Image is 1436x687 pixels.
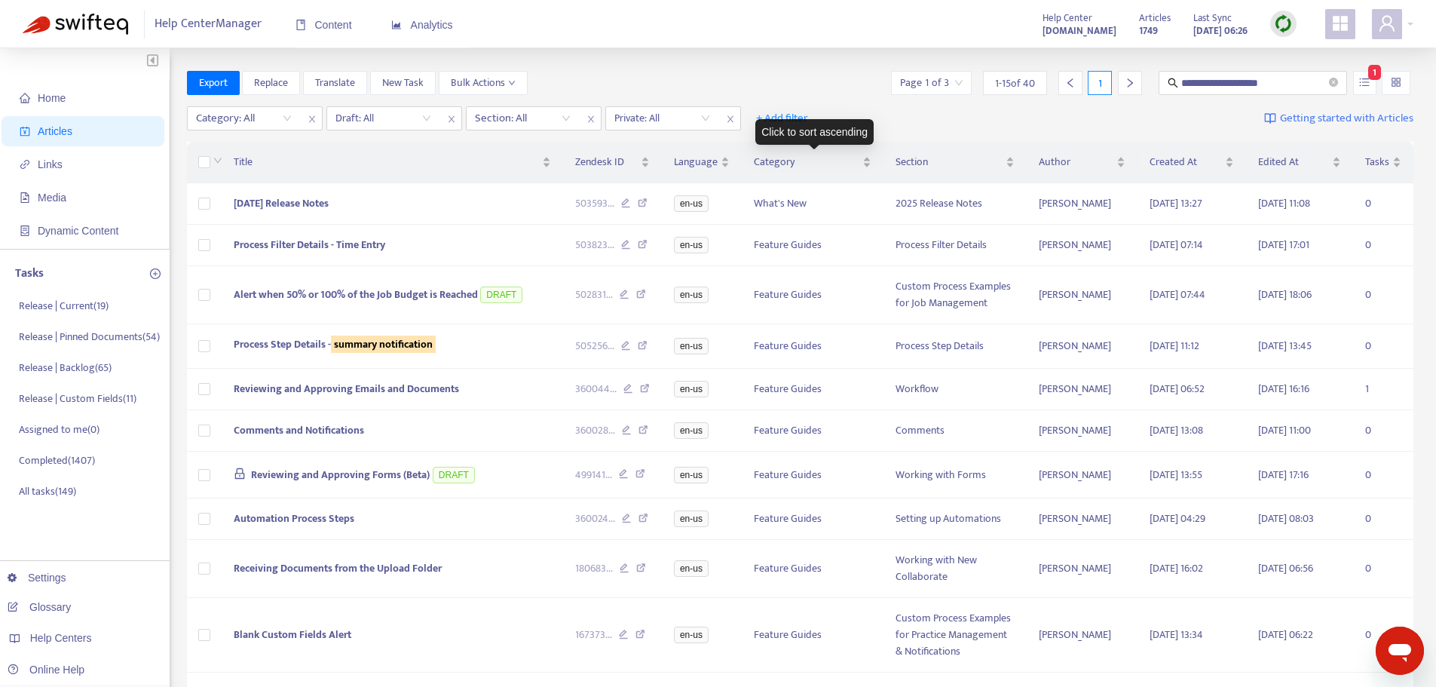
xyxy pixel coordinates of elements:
strong: 1749 [1139,23,1158,39]
strong: [DATE] 06:26 [1193,23,1248,39]
span: Replace [254,75,288,91]
td: 0 [1353,452,1413,499]
span: Analytics [391,19,453,31]
span: en-us [674,195,709,212]
td: Working with Forms [883,452,1026,499]
span: New Task [382,75,424,91]
th: Author [1027,142,1137,183]
span: DRAFT [480,287,522,303]
span: Media [38,192,66,204]
td: Feature Guides [742,498,883,540]
span: [DATE] 08:03 [1258,510,1314,527]
span: 503593 ... [575,195,614,212]
td: Custom Process Examples for Practice Management & Notifications [883,598,1026,673]
td: Working with New Collaborate [883,540,1026,598]
span: Title [234,154,540,170]
span: 502831 ... [575,287,613,303]
span: [DATE] 16:16 [1258,380,1309,397]
span: [DATE] 07:44 [1150,286,1205,303]
span: en-us [674,237,709,253]
span: container [20,225,30,236]
span: Export [199,75,228,91]
span: appstore [1331,14,1349,32]
iframe: Button to launch messaging window [1376,627,1424,675]
span: 1 [1368,65,1381,80]
span: 499141 ... [575,467,612,483]
span: [DATE] Release Notes [234,195,329,212]
span: Bulk Actions [451,75,516,91]
td: [PERSON_NAME] [1027,183,1137,225]
div: Click to sort ascending [755,119,874,145]
td: Feature Guides [742,540,883,598]
p: Tasks [15,265,44,283]
span: 360024 ... [575,511,615,527]
img: image-link [1264,112,1276,124]
span: [DATE] 17:16 [1258,466,1309,483]
span: close [442,110,461,128]
a: Glossary [8,601,71,613]
span: down [508,79,516,87]
span: 167373 ... [575,627,612,643]
span: file-image [20,192,30,203]
span: unordered-list [1359,77,1370,87]
span: plus-circle [150,268,161,279]
td: [PERSON_NAME] [1027,324,1137,369]
span: Category [754,154,859,170]
span: 1 - 15 of 40 [995,75,1035,91]
span: Help Center Manager [155,10,262,38]
span: en-us [674,511,709,527]
span: down [213,156,222,165]
span: Edited At [1258,154,1329,170]
td: 0 [1353,540,1413,598]
td: Feature Guides [742,452,883,499]
button: + Add filter [745,106,819,130]
td: What's New [742,183,883,225]
span: Receiving Documents from the Upload Folder [234,560,442,577]
span: Created At [1150,154,1221,170]
th: Zendesk ID [563,142,662,183]
span: en-us [674,422,709,439]
span: [DATE] 18:06 [1258,286,1312,303]
span: [DATE] 11:08 [1258,195,1310,212]
span: right [1125,78,1135,88]
span: en-us [674,560,709,577]
span: Home [38,92,66,104]
span: Content [295,19,352,31]
button: unordered-list [1353,71,1376,95]
td: 0 [1353,183,1413,225]
td: 2025 Release Notes [883,183,1026,225]
th: Section [883,142,1026,183]
span: Articles [38,125,72,137]
span: [DATE] 11:12 [1150,337,1199,354]
img: Swifteq [23,14,128,35]
button: New Task [370,71,436,95]
td: Feature Guides [742,225,883,266]
span: [DATE] 13:08 [1150,422,1203,439]
a: [DOMAIN_NAME] [1043,22,1116,39]
td: Workflow [883,369,1026,410]
td: [PERSON_NAME] [1027,598,1137,673]
td: Comments [883,410,1026,452]
span: [DATE] 04:29 [1150,510,1205,527]
span: link [20,159,30,170]
span: Language [674,154,718,170]
th: Tasks [1353,142,1413,183]
td: 0 [1353,498,1413,540]
span: Help Center [1043,10,1092,26]
td: 0 [1353,598,1413,673]
p: Release | Current ( 19 ) [19,298,109,314]
th: Category [742,142,883,183]
span: Reviewing and Approving Emails and Documents [234,380,459,397]
td: Feature Guides [742,266,883,324]
span: Process Filter Details - Time Entry [234,236,385,253]
span: [DATE] 11:00 [1258,422,1311,439]
td: [PERSON_NAME] [1027,498,1137,540]
td: [PERSON_NAME] [1027,540,1137,598]
th: Language [662,142,742,183]
span: close-circle [1329,78,1338,87]
span: Process Step Details - [234,336,436,353]
span: 505256 ... [575,338,614,354]
td: 0 [1353,225,1413,266]
p: Completed ( 1407 ) [19,452,95,468]
span: en-us [674,467,709,483]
